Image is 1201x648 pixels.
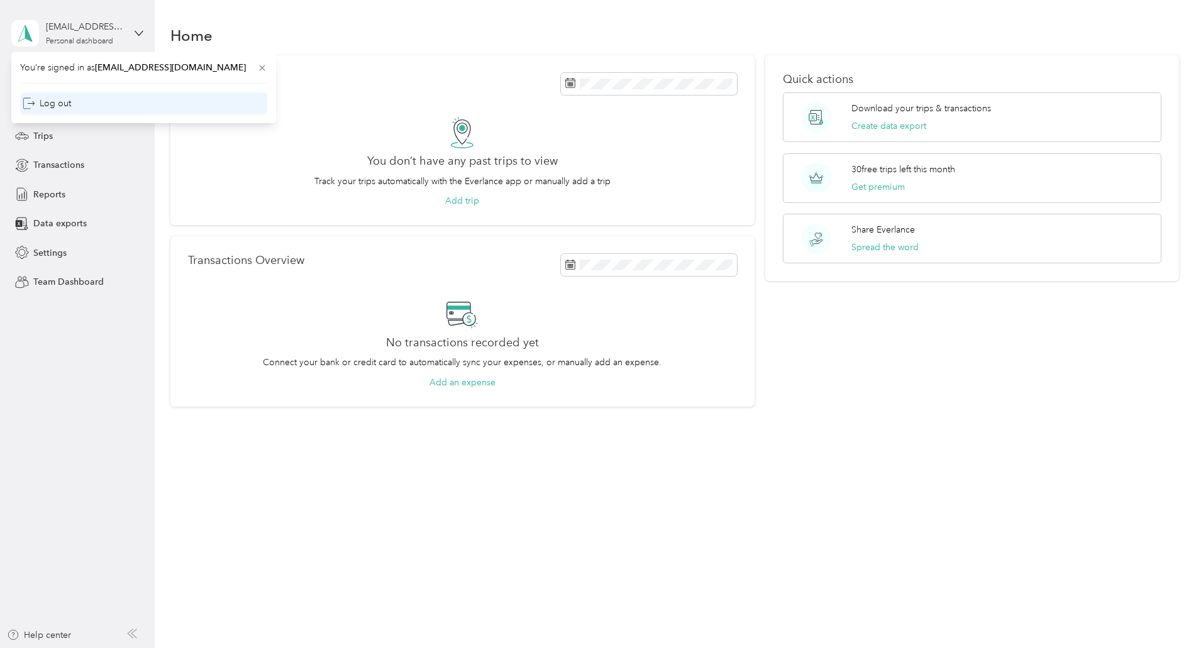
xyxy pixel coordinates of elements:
h2: No transactions recorded yet [386,336,539,349]
p: Track your trips automatically with the Everlance app or manually add a trip [314,175,611,188]
span: Team Dashboard [33,275,104,288]
h2: You don’t have any past trips to view [367,155,558,168]
button: Create data export [851,119,926,133]
div: [EMAIL_ADDRESS][DOMAIN_NAME] [46,20,125,33]
button: Spread the word [851,241,919,254]
iframe: Everlance-gr Chat Button Frame [1131,578,1201,648]
p: Share Everlance [851,223,915,236]
p: Connect your bank or credit card to automatically sync your expenses, or manually add an expense. [263,356,661,369]
span: You’re signed in as [20,61,267,74]
div: Log out [23,97,71,110]
button: Help center [7,629,71,642]
button: Add trip [445,194,479,207]
button: Get premium [851,180,905,194]
span: Reports [33,188,65,201]
p: Download your trips & transactions [851,102,991,115]
p: 30 free trips left this month [851,163,955,176]
button: Add an expense [429,376,495,389]
p: Transactions Overview [188,254,304,267]
div: Personal dashboard [46,38,113,45]
span: [EMAIL_ADDRESS][DOMAIN_NAME] [95,62,246,73]
span: Data exports [33,217,87,230]
span: Trips [33,129,53,143]
span: Transactions [33,158,84,172]
span: Settings [33,246,67,260]
h1: Home [170,29,213,42]
p: Quick actions [783,73,1161,86]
